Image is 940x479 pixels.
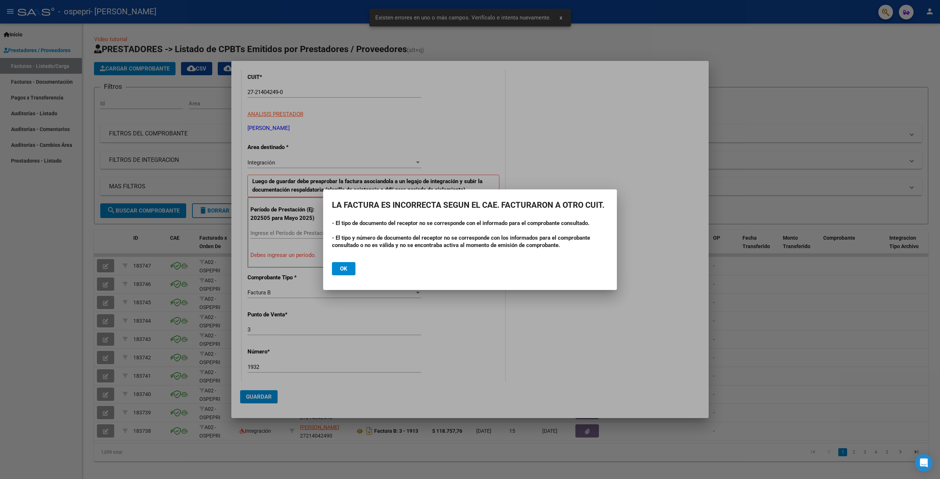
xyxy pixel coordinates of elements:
[332,198,608,212] h2: LA FACTURA ES INCORRECTA SEGUN EL CAE. FACTURARON A OTRO CUIT.
[915,454,933,472] div: Open Intercom Messenger
[332,262,355,275] button: Ok
[332,220,589,226] strong: - El tipo de documento del receptor no se corresponde con el informado para el comprobante consul...
[340,265,347,272] span: Ok
[332,235,590,248] strong: - El tipo y número de documento del receptor no se corresponde con los informados para el comprob...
